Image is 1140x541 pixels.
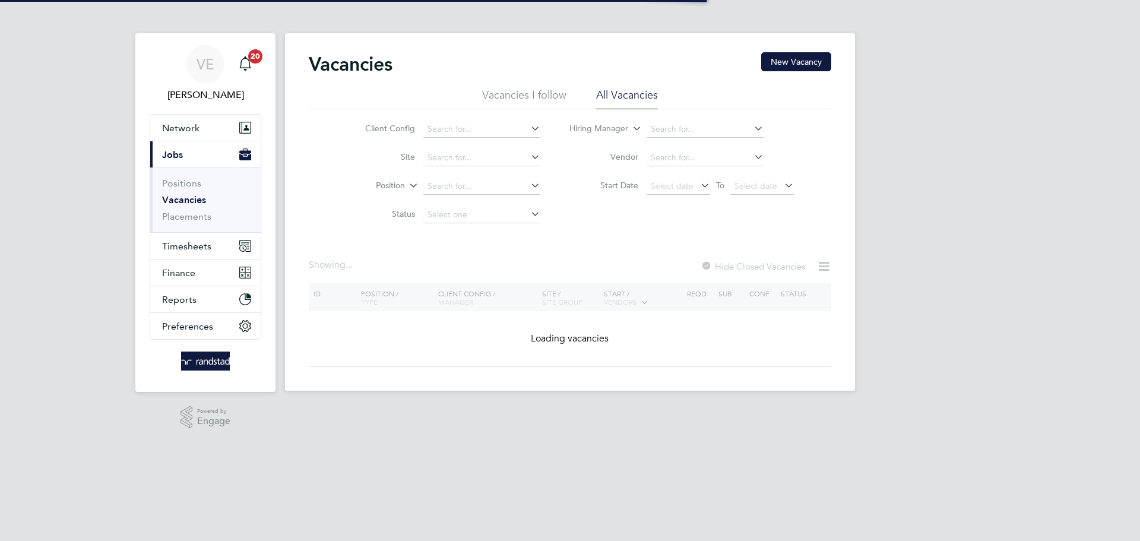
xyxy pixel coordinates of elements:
[346,259,353,271] span: ...
[197,416,230,426] span: Engage
[150,352,261,371] a: Go to home page
[135,33,275,392] nav: Main navigation
[162,194,206,205] a: Vacancies
[162,267,195,279] span: Finance
[197,56,214,72] span: VE
[150,167,261,232] div: Jobs
[423,178,540,195] input: Search for...
[423,207,540,223] input: Select one
[337,180,405,192] label: Position
[180,406,231,429] a: Powered byEngage
[197,406,230,416] span: Powered by
[150,115,261,141] button: Network
[701,261,805,272] label: Hide Closed Vacancies
[150,45,261,102] a: VE[PERSON_NAME]
[150,260,261,286] button: Finance
[647,150,764,166] input: Search for...
[162,178,201,189] a: Positions
[647,121,764,138] input: Search for...
[347,208,415,219] label: Status
[482,88,566,109] li: Vacancies I follow
[150,233,261,259] button: Timesheets
[761,52,831,71] button: New Vacancy
[423,150,540,166] input: Search for...
[570,151,638,162] label: Vendor
[150,286,261,312] button: Reports
[347,123,415,134] label: Client Config
[309,52,392,76] h2: Vacancies
[162,211,211,222] a: Placements
[150,88,261,102] span: Vicky Egan
[248,49,262,64] span: 20
[181,352,230,371] img: randstad-logo-retina.png
[162,321,213,332] span: Preferences
[150,141,261,167] button: Jobs
[347,151,415,162] label: Site
[560,123,628,135] label: Hiring Manager
[309,259,355,271] div: Showing
[162,149,183,160] span: Jobs
[570,180,638,191] label: Start Date
[233,45,257,83] a: 20
[734,181,777,191] span: Select date
[596,88,658,109] li: All Vacancies
[712,178,728,193] span: To
[423,121,540,138] input: Search for...
[162,294,197,305] span: Reports
[162,241,211,252] span: Timesheets
[651,181,693,191] span: Select date
[150,313,261,339] button: Preferences
[162,122,199,134] span: Network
